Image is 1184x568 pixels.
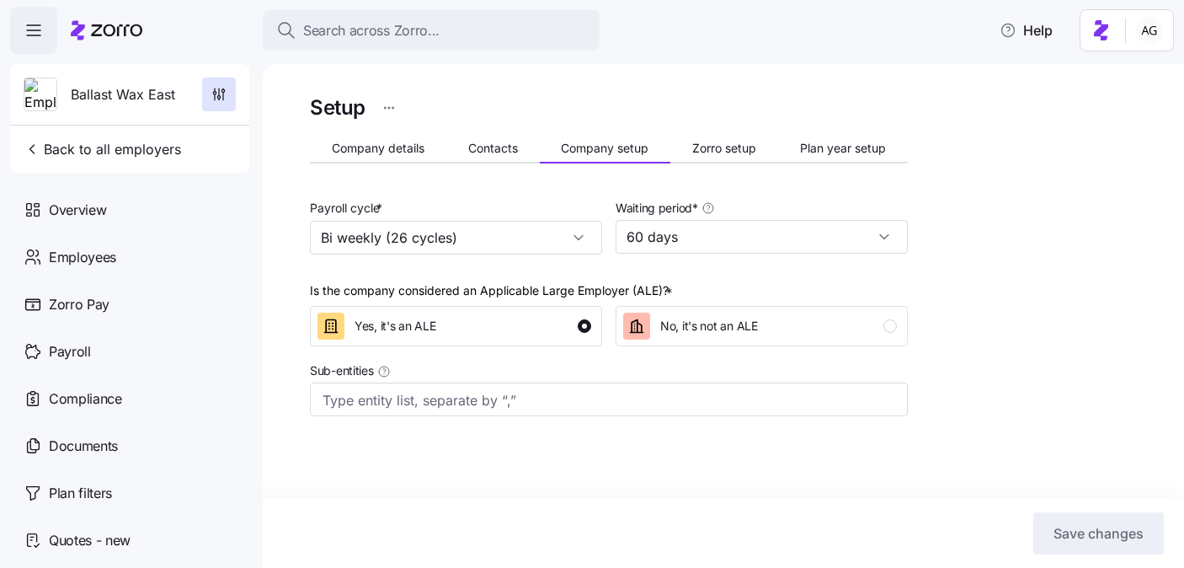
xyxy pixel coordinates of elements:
[10,469,249,517] a: Plan filters
[10,186,249,233] a: Overview
[616,220,908,254] input: Waiting period
[310,362,374,379] span: Sub-entities
[10,517,249,564] a: Quotes - new
[49,247,116,268] span: Employees
[800,142,886,154] span: Plan year setup
[1136,17,1163,44] img: 5fc55c57e0610270ad857448bea2f2d5
[310,94,365,121] h1: Setup
[468,142,518,154] span: Contacts
[10,328,249,375] a: Payroll
[1000,20,1053,40] span: Help
[323,389,861,411] input: Type entity list, separate by “,”
[49,483,112,504] span: Plan filters
[692,142,756,154] span: Zorro setup
[71,84,175,105] span: Ballast Wax East
[24,78,56,112] img: Employer logo
[616,200,698,217] span: Waiting period *
[49,341,91,362] span: Payroll
[49,436,118,457] span: Documents
[1053,523,1144,544] span: Save changes
[1033,512,1164,555] button: Save changes
[17,132,188,166] button: Back to all employers
[24,139,181,159] span: Back to all employers
[10,422,249,469] a: Documents
[332,142,424,154] span: Company details
[303,20,440,41] span: Search across Zorro...
[310,199,386,217] label: Payroll cycle
[310,221,602,255] input: Payroll cycle
[355,318,436,335] span: Yes, it's an ALE
[49,530,131,551] span: Quotes - new
[49,200,106,221] span: Overview
[263,10,600,51] button: Search across Zorro...
[310,281,676,300] div: Is the company considered an Applicable Large Employer (ALE)?
[49,388,122,410] span: Compliance
[660,318,758,335] span: No, it's not an ALE
[10,281,249,328] a: Zorro Pay
[986,13,1066,47] button: Help
[10,375,249,422] a: Compliance
[10,233,249,281] a: Employees
[561,142,648,154] span: Company setup
[49,294,109,315] span: Zorro Pay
